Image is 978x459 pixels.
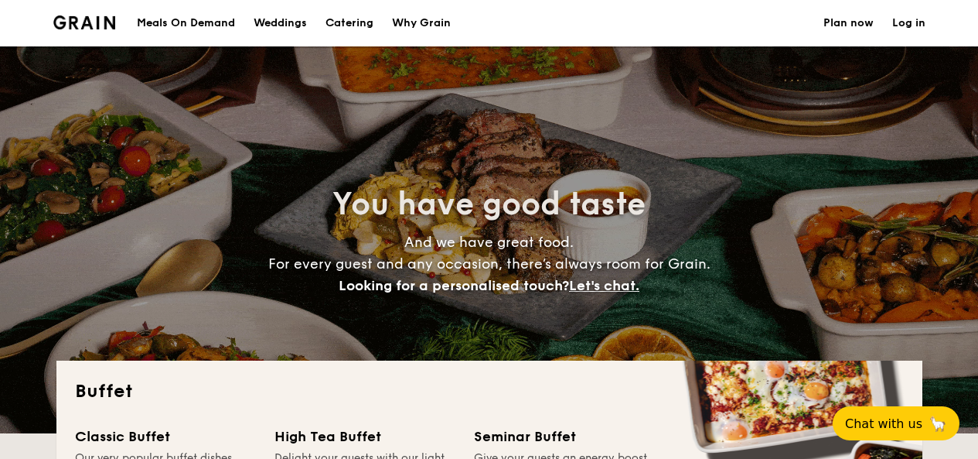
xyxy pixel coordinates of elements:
button: Chat with us🦙 [833,406,959,440]
div: Seminar Buffet [474,426,655,447]
span: And we have great food. For every guest and any occasion, there’s always room for Grain. [268,234,710,294]
span: Let's chat. [569,277,639,294]
img: Grain [53,15,116,29]
div: Classic Buffet [75,426,256,447]
span: Chat with us [845,416,922,431]
h2: Buffet [75,379,904,404]
div: High Tea Buffet [274,426,455,447]
span: You have good taste [332,186,646,223]
span: 🦙 [929,415,947,433]
span: Looking for a personalised touch? [339,277,569,294]
a: Logotype [53,15,116,29]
